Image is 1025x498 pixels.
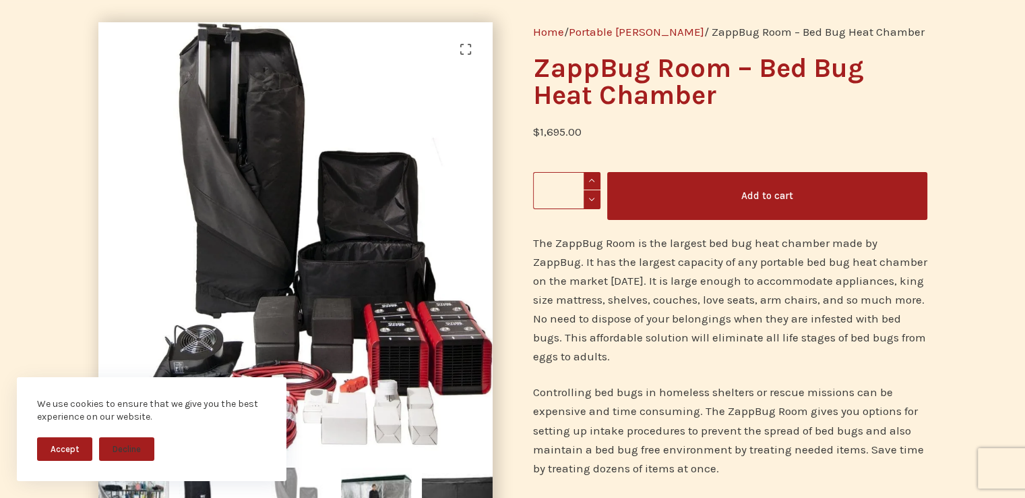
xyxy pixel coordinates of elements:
[533,125,582,138] bdi: 1,695.00
[99,437,154,461] button: Decline
[569,25,704,38] a: Portable [PERSON_NAME]
[533,125,540,138] span: $
[607,172,927,220] button: Add to cart
[11,5,51,46] button: Open LiveChat chat widget
[452,36,479,63] a: View full-screen image gallery
[533,22,927,41] nav: Breadcrumb
[533,25,564,38] a: Home
[37,437,92,461] button: Accept
[533,383,927,477] p: Controlling bed bugs in homeless shelters or rescue missions can be expensive and time consuming....
[37,397,266,424] div: We use cookies to ensure that we give you the best experience on our website.
[533,172,600,209] input: Product quantity
[533,233,927,366] p: The ZappBug Room is the largest bed bug heat chamber made by ZappBug. It has the largest capacity...
[533,55,927,109] h1: ZappBug Room – Bed Bug Heat Chamber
